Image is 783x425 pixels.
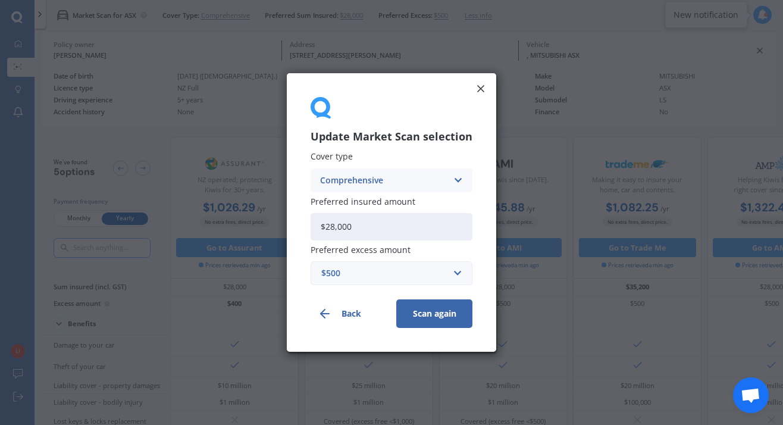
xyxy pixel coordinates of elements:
span: Preferred insured amount [311,196,415,207]
div: Open chat [733,377,769,413]
button: Scan again [396,299,472,328]
span: Preferred excess amount [311,244,411,255]
button: Back [311,299,387,328]
div: Comprehensive [320,174,447,187]
span: Cover type [311,151,353,162]
input: Enter amount [311,213,472,240]
div: $500 [321,267,447,280]
h3: Update Market Scan selection [311,130,472,143]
